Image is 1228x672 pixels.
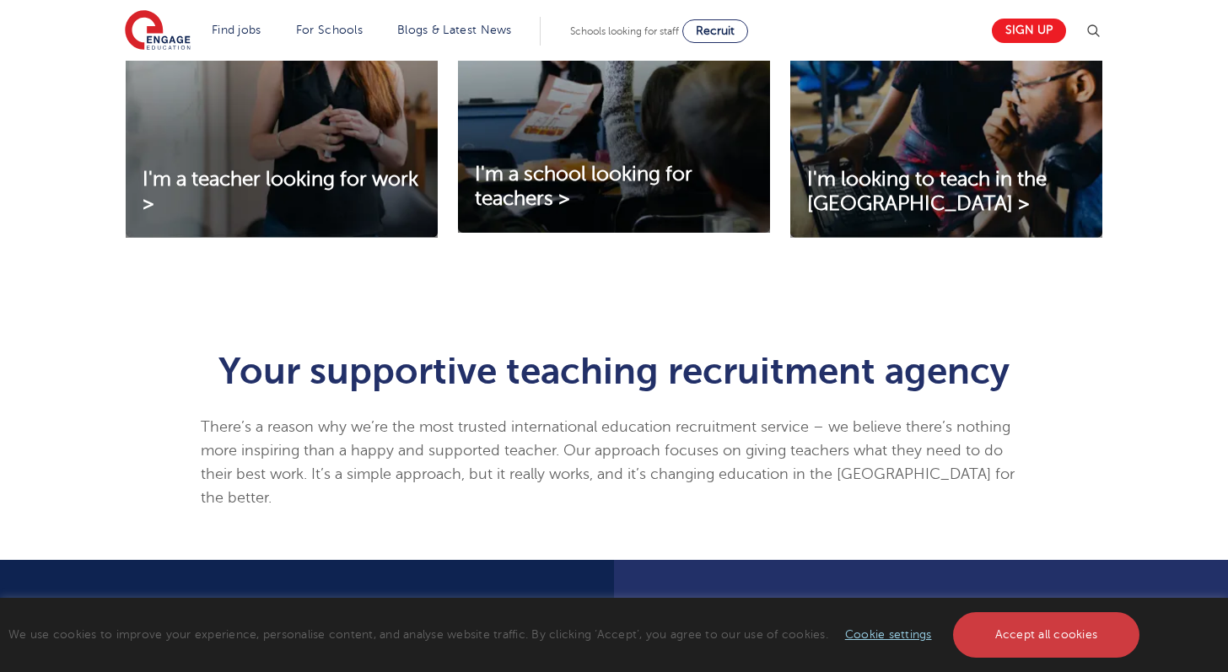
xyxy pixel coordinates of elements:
span: I'm a school looking for teachers > [475,163,692,210]
a: For Schools [296,24,363,36]
span: We use cookies to improve your experience, personalise content, and analyse website traffic. By c... [8,628,1144,641]
a: Blogs & Latest News [397,24,512,36]
a: Cookie settings [845,628,932,641]
h6: For Candidates [741,594,1112,611]
span: I'm a teacher looking for work > [143,168,418,215]
a: Recruit [682,19,748,43]
span: Schools looking for staff [570,25,679,37]
h1: Your supportive teaching recruitment agency [201,352,1028,390]
a: I'm a teacher looking for work > [126,168,438,217]
a: I'm looking to teach in the [GEOGRAPHIC_DATA] > [790,168,1102,217]
span: Recruit [696,24,735,37]
a: Sign up [992,19,1066,43]
a: I'm a school looking for teachers > [458,163,770,212]
a: Find jobs [212,24,261,36]
span: I'm looking to teach in the [GEOGRAPHIC_DATA] > [807,168,1047,215]
span: There’s a reason why we’re the most trusted international education recruitment service – we beli... [201,418,1015,506]
img: Engage Education [125,10,191,52]
a: Accept all cookies [953,612,1140,658]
